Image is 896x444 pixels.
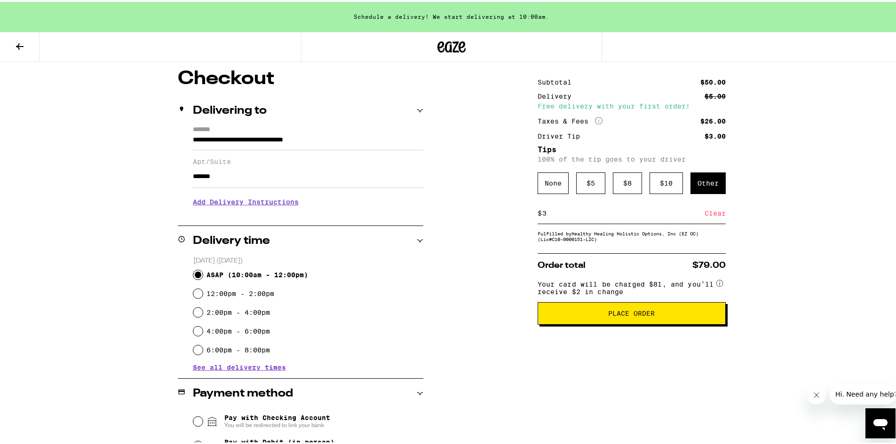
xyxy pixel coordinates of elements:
[830,382,896,403] iframe: Message from company
[206,288,274,296] label: 12:00pm - 2:00pm
[705,131,726,138] div: $3.00
[224,412,330,427] span: Pay with Checking Account
[538,91,578,98] div: Delivery
[193,156,423,164] label: Apt/Suite
[538,275,714,294] span: Your card will be charged $81, and you’ll receive $2 in change
[224,420,330,427] span: You will be redirected to link your bank
[193,255,423,264] p: [DATE] ([DATE])
[538,171,569,192] div: None
[538,259,586,268] span: Order total
[538,229,726,240] div: Fulfilled by Healthy Healing Holistic Options, Inc (EZ OC) (Lic# C10-0000151-LIC )
[542,207,705,216] input: 0
[807,384,826,403] iframe: Close message
[538,101,726,108] div: Free delivery with your first order!
[705,201,726,222] div: Clear
[193,211,423,218] p: We'll contact you at [PHONE_NUMBER] when we arrive
[692,259,726,268] span: $79.00
[193,362,286,369] button: See all delivery times
[538,144,726,152] h5: Tips
[538,131,587,138] div: Driver Tip
[576,171,605,192] div: $ 5
[690,171,726,192] div: Other
[700,116,726,123] div: $26.00
[6,7,68,14] span: Hi. Need any help?
[650,171,683,192] div: $ 10
[206,344,270,352] label: 6:00pm - 8:00pm
[206,307,270,314] label: 2:00pm - 4:00pm
[538,154,726,161] p: 100% of the tip goes to your driver
[193,386,293,397] h2: Payment method
[178,68,423,86] h1: Checkout
[538,115,603,124] div: Taxes & Fees
[224,436,334,444] span: Pay with Debit (in person)
[193,234,270,245] h2: Delivery time
[608,308,655,315] span: Place Order
[700,77,726,84] div: $50.00
[865,406,896,436] iframe: Button to launch messaging window
[538,201,542,222] div: $
[705,91,726,98] div: $5.00
[613,171,642,192] div: $ 8
[206,269,308,277] span: ASAP ( 10:00am - 12:00pm )
[538,300,726,323] button: Place Order
[193,189,423,211] h3: Add Delivery Instructions
[538,77,578,84] div: Subtotal
[193,103,267,115] h2: Delivering to
[206,326,270,333] label: 4:00pm - 6:00pm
